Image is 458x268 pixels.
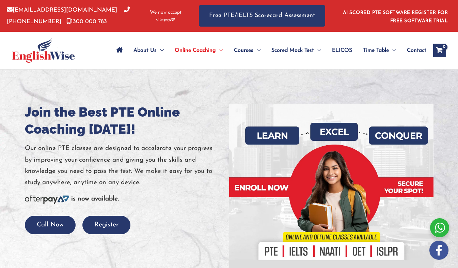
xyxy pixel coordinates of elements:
[82,216,130,235] button: Register
[389,39,396,62] span: Menu Toggle
[339,5,451,27] aside: Header Widget 1
[266,39,327,62] a: Scored Mock TestMenu Toggle
[111,39,426,62] nav: Site Navigation: Main Menu
[228,39,266,62] a: CoursesMenu Toggle
[358,39,401,62] a: Time TableMenu Toggle
[128,39,169,62] a: About UsMenu Toggle
[216,39,223,62] span: Menu Toggle
[157,39,164,62] span: Menu Toggle
[66,19,107,25] a: 1300 000 783
[25,143,229,188] p: Our online PTE classes are designed to accelerate your progress by improving your confidence and ...
[429,241,448,260] img: white-facebook.png
[7,7,130,24] a: [PHONE_NUMBER]
[25,195,69,204] img: Afterpay-Logo
[175,39,216,62] span: Online Coaching
[363,39,389,62] span: Time Table
[150,9,181,16] span: We now accept
[25,222,76,228] a: Call Now
[133,39,157,62] span: About Us
[327,39,358,62] a: ELICOS
[332,39,352,62] span: ELICOS
[7,7,117,13] a: [EMAIL_ADDRESS][DOMAIN_NAME]
[343,10,448,24] a: AI SCORED PTE SOFTWARE REGISTER FOR FREE SOFTWARE TRIAL
[199,5,325,27] a: Free PTE/IELTS Scorecard Assessment
[25,104,229,138] h1: Join the Best PTE Online Coaching [DATE]!
[271,39,314,62] span: Scored Mock Test
[234,39,253,62] span: Courses
[12,38,75,63] img: cropped-ew-logo
[71,196,119,202] b: is now available.
[433,44,446,57] a: View Shopping Cart, empty
[314,39,321,62] span: Menu Toggle
[156,18,175,21] img: Afterpay-Logo
[25,216,76,235] button: Call Now
[407,39,426,62] span: Contact
[253,39,260,62] span: Menu Toggle
[401,39,426,62] a: Contact
[82,222,130,228] a: Register
[169,39,228,62] a: Online CoachingMenu Toggle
